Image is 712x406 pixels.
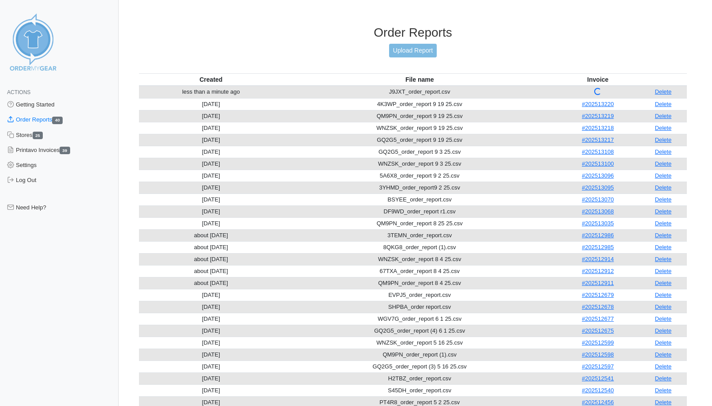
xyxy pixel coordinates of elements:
[582,148,614,155] a: #202513108
[283,229,556,241] td: 3TEMN_order_report.csv
[582,315,614,322] a: #202512677
[582,375,614,382] a: #202512541
[283,372,556,384] td: H2TBZ_order_report.csv
[283,110,556,122] td: QM9PN_order_report 9 19 25.csv
[582,292,614,298] a: #202512679
[139,134,283,146] td: [DATE]
[139,98,283,110] td: [DATE]
[582,304,614,310] a: #202512678
[283,122,556,134] td: WNZSK_order_report 9 19 25.csv
[283,337,556,349] td: WNZSK_order_report 5 16 25.csv
[582,220,614,227] a: #202513035
[582,137,614,143] a: #202513217
[283,146,556,158] td: GQ2G5_order_report 9 3 25.csv
[283,86,556,99] td: J9JXT_order_report.csv
[655,399,672,406] a: Delete
[139,229,283,241] td: about [DATE]
[52,117,63,124] span: 40
[283,194,556,205] td: BSYEE_order_report.csv
[139,384,283,396] td: [DATE]
[582,256,614,262] a: #202512914
[582,339,614,346] a: #202512599
[139,265,283,277] td: about [DATE]
[283,158,556,170] td: WNZSK_order_report 9 3 25.csv
[139,372,283,384] td: [DATE]
[655,256,672,262] a: Delete
[33,132,43,139] span: 25
[139,86,283,99] td: less than a minute ago
[283,265,556,277] td: 67TXA_order_report 8 4 25.csv
[139,170,283,182] td: [DATE]
[139,110,283,122] td: [DATE]
[582,327,614,334] a: #202512675
[582,184,614,191] a: #202513095
[655,363,672,370] a: Delete
[139,122,283,134] td: [DATE]
[655,375,672,382] a: Delete
[283,277,556,289] td: QM9PN_order_report 8 4 25.csv
[139,217,283,229] td: [DATE]
[655,315,672,322] a: Delete
[7,89,30,95] span: Actions
[283,360,556,372] td: GQ2G5_order_report (3) 5 16 25.csv
[582,101,614,107] a: #202513220
[139,194,283,205] td: [DATE]
[283,205,556,217] td: DF9WD_order_report r1.csv
[655,88,672,95] a: Delete
[655,280,672,286] a: Delete
[582,172,614,179] a: #202513096
[283,325,556,337] td: GQ2G5_order_report (4) 6 1 25.csv
[283,134,556,146] td: GQ2G5_order_report 9 19 25.csv
[139,301,283,313] td: [DATE]
[655,172,672,179] a: Delete
[389,44,437,57] a: Upload Report
[582,244,614,250] a: #202512985
[582,196,614,203] a: #202513070
[283,253,556,265] td: WNZSK_order_report 8 4 25.csv
[655,184,672,191] a: Delete
[60,147,70,154] span: 39
[655,268,672,274] a: Delete
[139,25,687,40] h3: Order Reports
[139,241,283,253] td: about [DATE]
[655,196,672,203] a: Delete
[139,313,283,325] td: [DATE]
[655,160,672,167] a: Delete
[582,113,614,119] a: #202513219
[139,253,283,265] td: about [DATE]
[283,349,556,360] td: QM9PN_order_report (1).csv
[139,337,283,349] td: [DATE]
[655,244,672,250] a: Delete
[655,208,672,215] a: Delete
[582,387,614,394] a: #202512540
[582,363,614,370] a: #202512597
[139,360,283,372] td: [DATE]
[283,98,556,110] td: 4K3WP_order_report 9 19 25.csv
[655,304,672,310] a: Delete
[139,146,283,158] td: [DATE]
[139,73,283,86] th: Created
[283,301,556,313] td: SHPBA_order report.csv
[139,325,283,337] td: [DATE]
[655,220,672,227] a: Delete
[582,268,614,274] a: #202512912
[582,125,614,131] a: #202513218
[582,160,614,167] a: #202513100
[283,241,556,253] td: 8QKG8_order_report (1).csv
[582,280,614,286] a: #202512911
[283,217,556,229] td: QM9PN_order_report 8 25 25.csv
[655,148,672,155] a: Delete
[139,158,283,170] td: [DATE]
[582,399,614,406] a: #202512456
[556,73,640,86] th: Invoice
[655,351,672,358] a: Delete
[655,101,672,107] a: Delete
[655,113,672,119] a: Delete
[582,208,614,215] a: #202513068
[283,313,556,325] td: WGV7G_order_report 6 1 25.csv
[139,289,283,301] td: [DATE]
[139,277,283,289] td: about [DATE]
[139,349,283,360] td: [DATE]
[582,351,614,358] a: #202512598
[655,137,672,143] a: Delete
